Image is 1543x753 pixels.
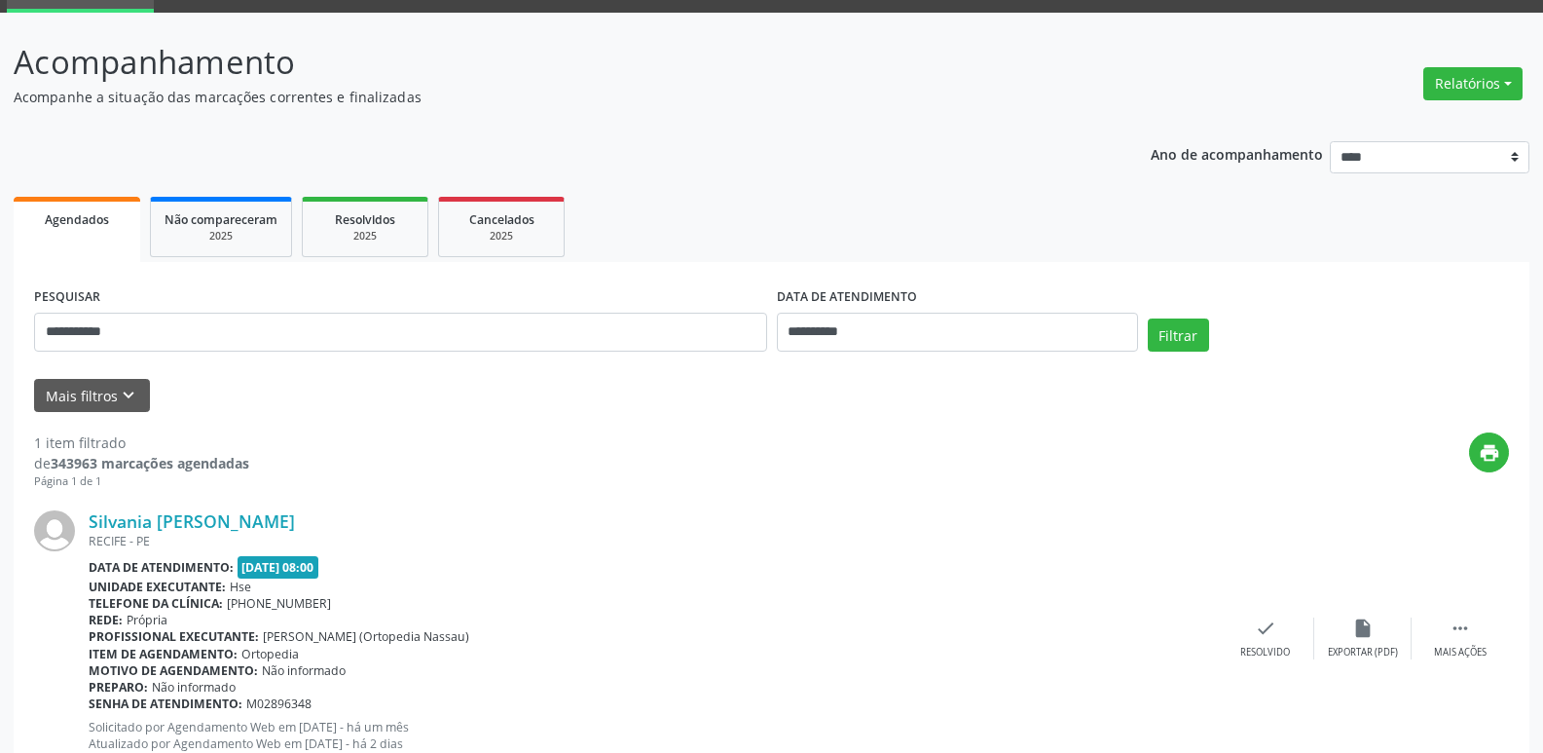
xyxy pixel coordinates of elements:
[14,38,1075,87] p: Acompanhamento
[89,646,238,662] b: Item de agendamento:
[262,662,346,679] span: Não informado
[89,719,1217,752] p: Solicitado por Agendamento Web em [DATE] - há um mês Atualizado por Agendamento Web em [DATE] - h...
[1148,319,1209,352] button: Filtrar
[34,453,249,473] div: de
[1328,646,1398,659] div: Exportar (PDF)
[453,229,550,244] div: 2025
[238,556,319,579] span: [DATE] 08:00
[89,696,242,712] b: Senha de atendimento:
[469,211,534,228] span: Cancelados
[89,510,295,532] a: Silvania [PERSON_NAME]
[89,533,1217,549] div: RECIFE - PE
[227,595,331,612] span: [PHONE_NUMBER]
[34,282,100,313] label: PESQUISAR
[127,612,167,628] span: Própria
[89,662,258,679] b: Motivo de agendamento:
[1352,618,1374,639] i: insert_drive_file
[51,454,249,472] strong: 343963 marcações agendadas
[1479,442,1500,464] i: print
[241,646,299,662] span: Ortopedia
[34,510,75,551] img: img
[1450,618,1471,639] i: 
[89,559,234,576] b: Data de atendimento:
[335,211,395,228] span: Resolvidos
[316,229,414,244] div: 2025
[34,433,249,453] div: 1 item filtrado
[34,379,150,413] button: Mais filtroskeyboard_arrow_down
[89,579,226,595] b: Unidade executante:
[152,679,236,696] span: Não informado
[89,612,123,628] b: Rede:
[777,282,917,313] label: DATA DE ATENDIMENTO
[246,696,312,712] span: M02896348
[45,211,109,228] span: Agendados
[1434,646,1487,659] div: Mais ações
[1151,141,1323,166] p: Ano de acompanhamento
[1469,433,1509,472] button: print
[89,595,223,612] b: Telefone da clínica:
[118,385,139,406] i: keyboard_arrow_down
[230,579,251,595] span: Hse
[34,473,249,490] div: Página 1 de 1
[165,211,277,228] span: Não compareceram
[1423,67,1523,100] button: Relatórios
[263,628,469,645] span: [PERSON_NAME] (Ortopedia Nassau)
[89,628,259,645] b: Profissional executante:
[89,679,148,696] b: Preparo:
[1240,646,1290,659] div: Resolvido
[165,229,277,244] div: 2025
[1255,618,1276,639] i: check
[14,87,1075,107] p: Acompanhe a situação das marcações correntes e finalizadas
